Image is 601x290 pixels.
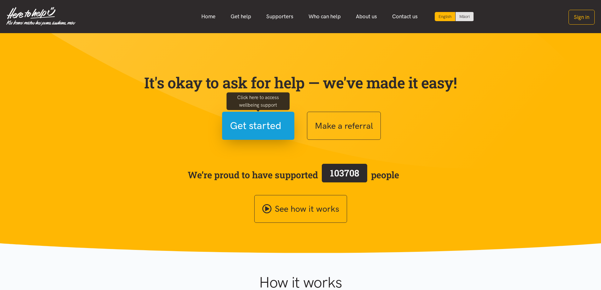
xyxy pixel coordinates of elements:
[254,195,347,223] a: See how it works
[318,163,371,187] a: 103708
[435,12,474,21] div: Language toggle
[385,10,425,23] a: Contact us
[301,10,348,23] a: Who can help
[456,12,474,21] a: Switch to Te Reo Māori
[307,112,381,140] button: Make a referral
[348,10,385,23] a: About us
[435,12,456,21] div: Current language
[222,112,294,140] button: Get started
[188,163,399,187] span: We’re proud to have supported people
[227,92,290,110] div: Click here to access wellbeing support
[259,10,301,23] a: Supporters
[223,10,259,23] a: Get help
[230,118,281,134] span: Get started
[6,7,75,26] img: Home
[143,74,458,92] p: It's okay to ask for help — we've made it easy!
[569,10,595,25] button: Sign in
[330,167,359,179] span: 103708
[194,10,223,23] a: Home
